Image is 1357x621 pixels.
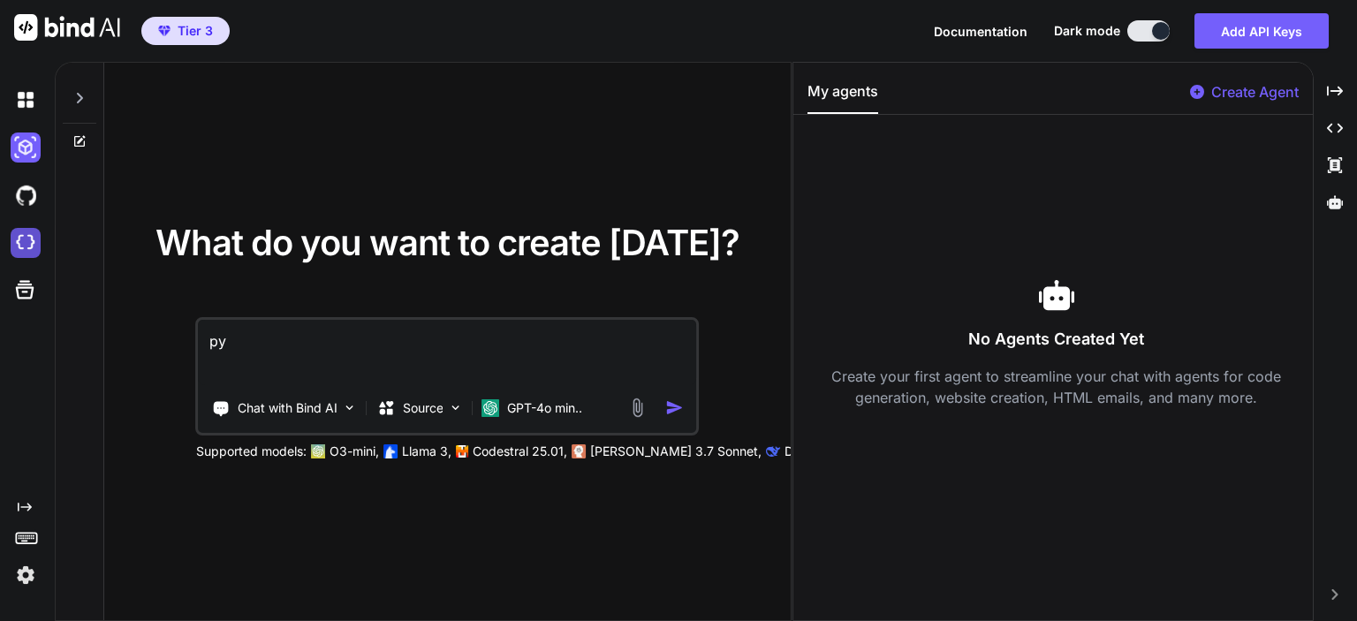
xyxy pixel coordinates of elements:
img: cloudideIcon [11,228,41,258]
p: Llama 3, [402,443,451,460]
img: Bind AI [14,14,120,41]
button: Documentation [934,22,1027,41]
p: Codestral 25.01, [473,443,567,460]
p: GPT-4o min.. [507,399,582,417]
p: Source [403,399,443,417]
span: Tier 3 [178,22,213,40]
img: GPT-4 [312,444,326,458]
img: attachment [627,398,648,418]
span: What do you want to create [DATE]? [155,221,739,264]
p: [PERSON_NAME] 3.7 Sonnet, [590,443,762,460]
img: GPT-4o mini [482,399,500,417]
img: claude [572,444,587,458]
img: Llama2 [384,444,398,458]
p: O3-mini, [330,443,379,460]
h3: No Agents Created Yet [807,327,1306,352]
button: Add API Keys [1194,13,1329,49]
img: claude [767,444,781,458]
p: Chat with Bind AI [238,399,337,417]
img: darkAi-studio [11,133,41,163]
span: Documentation [934,24,1027,39]
p: Deepseek R1 [785,443,860,460]
textarea: py [199,320,696,385]
img: darkChat [11,85,41,115]
img: Pick Tools [343,400,358,415]
button: My agents [807,80,878,114]
button: premiumTier 3 [141,17,230,45]
img: githubDark [11,180,41,210]
p: Create Agent [1211,81,1299,102]
p: Supported models: [196,443,307,460]
img: settings [11,560,41,590]
img: Pick Models [449,400,464,415]
p: Create your first agent to streamline your chat with agents for code generation, website creation... [807,366,1306,408]
span: Dark mode [1054,22,1120,40]
img: icon [665,398,684,417]
img: premium [158,26,171,36]
img: Mistral-AI [457,445,469,458]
